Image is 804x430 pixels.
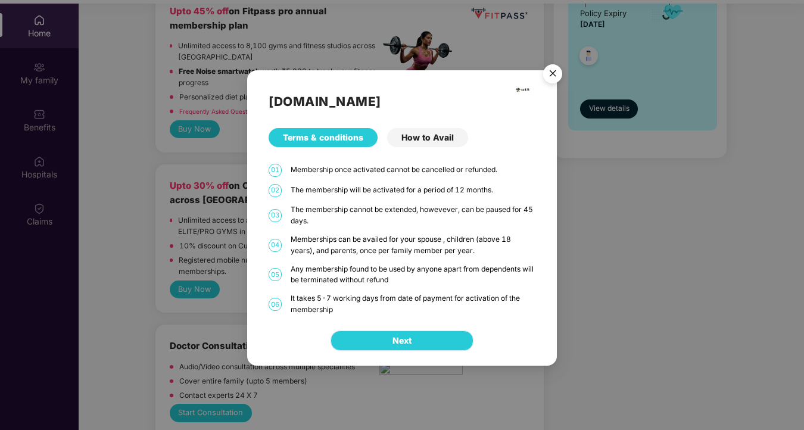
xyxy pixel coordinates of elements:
div: Any membership found to be used by anyone apart from dependents will be terminated without refund [291,264,535,286]
button: Close [536,59,568,91]
span: 06 [269,298,282,311]
div: How to Avail [387,128,468,147]
div: It takes 5-7 working days from date of payment for activation of the membership [291,293,535,316]
div: The membership cannot be extended, howevever, can be paused for 45 days. [291,204,535,227]
span: 03 [269,209,282,222]
img: cult.png [515,82,530,97]
span: 01 [269,164,282,177]
span: 05 [269,268,282,281]
span: Next [392,334,412,347]
img: svg+xml;base64,PHN2ZyB4bWxucz0iaHR0cDovL3d3dy53My5vcmcvMjAwMC9zdmciIHdpZHRoPSI1NiIgaGVpZ2h0PSI1Ni... [536,59,569,92]
h2: [DOMAIN_NAME] [269,92,535,111]
div: Memberships can be availed for your spouse , children (above 18 years), and parents, once per fam... [291,234,535,257]
button: Next [331,331,473,351]
div: The membership will be activated for a period of 12 months. [291,185,535,196]
span: 02 [269,184,282,197]
div: Terms & conditions [269,128,378,147]
span: 04 [269,239,282,252]
div: Membership once activated cannot be cancelled or refunded. [291,164,535,176]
